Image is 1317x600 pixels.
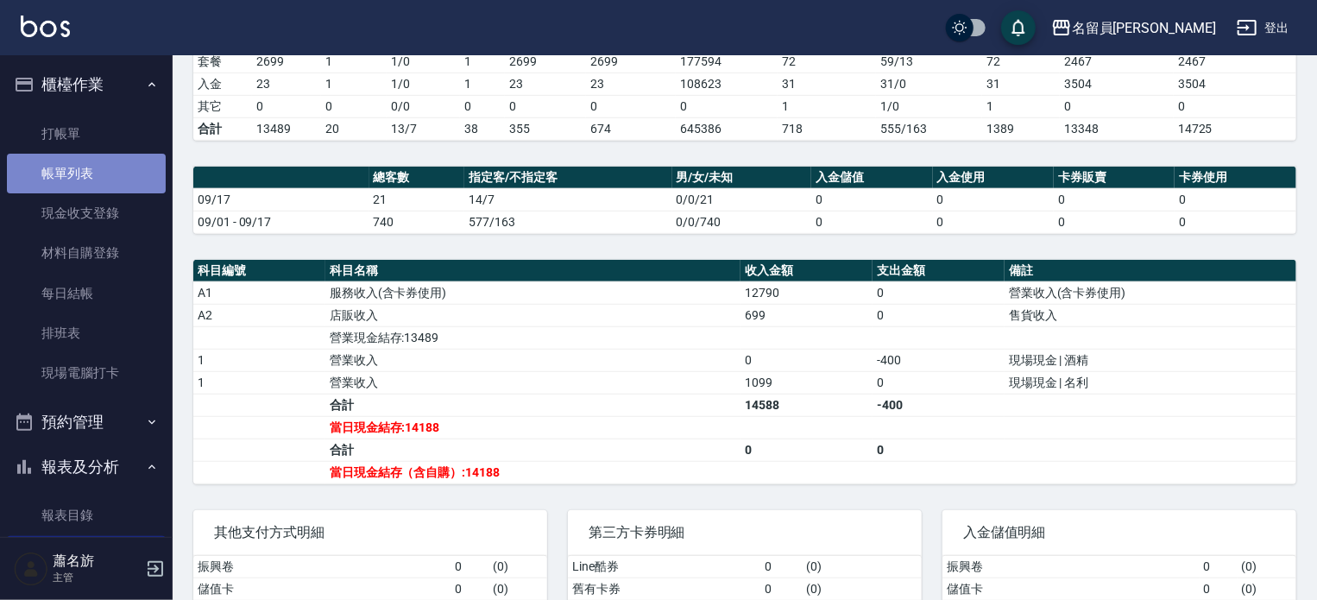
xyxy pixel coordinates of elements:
[873,281,1005,304] td: 0
[778,50,876,73] td: 72
[761,578,803,600] td: 0
[505,73,586,95] td: 23
[7,233,166,273] a: 材料自購登錄
[193,188,369,211] td: 09/17
[460,117,505,140] td: 38
[1175,188,1296,211] td: 0
[1175,167,1296,189] th: 卡券使用
[803,578,922,600] td: ( 0 )
[963,524,1276,541] span: 入金儲值明細
[740,281,873,304] td: 12790
[672,167,812,189] th: 男/女/未知
[325,260,740,282] th: 科目名稱
[982,117,1060,140] td: 1389
[672,211,812,233] td: 0/0/740
[803,556,922,578] td: ( 0 )
[1174,95,1296,117] td: 0
[1054,167,1175,189] th: 卡券販賣
[1054,211,1175,233] td: 0
[325,416,740,439] td: 當日現金結存:14188
[325,304,740,326] td: 店販收入
[193,578,451,600] td: 儲值卡
[1238,556,1296,578] td: ( 0 )
[1200,556,1238,578] td: 0
[1060,73,1174,95] td: 3504
[464,211,671,233] td: 577/163
[325,461,740,483] td: 當日現金結存（含自購）:14188
[193,95,252,117] td: 其它
[589,524,901,541] span: 第三方卡券明細
[1054,188,1175,211] td: 0
[1044,10,1223,46] button: 名留員[PERSON_NAME]
[321,117,387,140] td: 20
[7,62,166,107] button: 櫃檯作業
[325,371,740,394] td: 營業收入
[1238,578,1296,600] td: ( 0 )
[1060,117,1174,140] td: 13348
[672,188,812,211] td: 0/0/21
[193,50,252,73] td: 套餐
[193,260,325,282] th: 科目編號
[464,188,671,211] td: 14/7
[811,188,932,211] td: 0
[1060,50,1174,73] td: 2467
[876,117,982,140] td: 555/163
[460,95,505,117] td: 0
[676,95,778,117] td: 0
[586,50,676,73] td: 2699
[7,536,166,576] a: 店家日報表
[387,73,460,95] td: 1 / 0
[676,50,778,73] td: 177594
[451,578,488,600] td: 0
[7,445,166,489] button: 報表及分析
[982,73,1060,95] td: 31
[460,73,505,95] td: 1
[982,50,1060,73] td: 72
[488,556,547,578] td: ( 0 )
[1174,50,1296,73] td: 2467
[740,394,873,416] td: 14588
[7,274,166,313] a: 每日結帳
[1174,73,1296,95] td: 3504
[1005,371,1296,394] td: 現場現金 | 名利
[369,188,465,211] td: 21
[321,50,387,73] td: 1
[873,260,1005,282] th: 支出金額
[1174,117,1296,140] td: 14725
[325,394,740,416] td: 合計
[933,211,1054,233] td: 0
[778,117,876,140] td: 718
[1230,12,1296,44] button: 登出
[214,524,526,541] span: 其他支付方式明細
[325,281,740,304] td: 服務收入(含卡券使用)
[1072,17,1216,39] div: 名留員[PERSON_NAME]
[1200,578,1238,600] td: 0
[778,95,876,117] td: 1
[873,394,1005,416] td: -400
[252,73,321,95] td: 23
[325,326,740,349] td: 營業現金結存:13489
[7,313,166,353] a: 排班表
[586,95,676,117] td: 0
[1001,10,1036,45] button: save
[193,371,325,394] td: 1
[873,371,1005,394] td: 0
[21,16,70,37] img: Logo
[568,578,761,600] td: 舊有卡券
[193,556,451,578] td: 振興卷
[321,73,387,95] td: 1
[676,73,778,95] td: 108623
[811,211,932,233] td: 0
[876,73,982,95] td: 31 / 0
[942,556,1200,578] td: 振興卷
[387,50,460,73] td: 1 / 0
[586,117,676,140] td: 674
[451,556,488,578] td: 0
[740,349,873,371] td: 0
[873,304,1005,326] td: 0
[740,371,873,394] td: 1099
[740,304,873,326] td: 699
[193,260,1296,484] table: a dense table
[568,556,761,578] td: Line酷券
[1005,304,1296,326] td: 售貨收入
